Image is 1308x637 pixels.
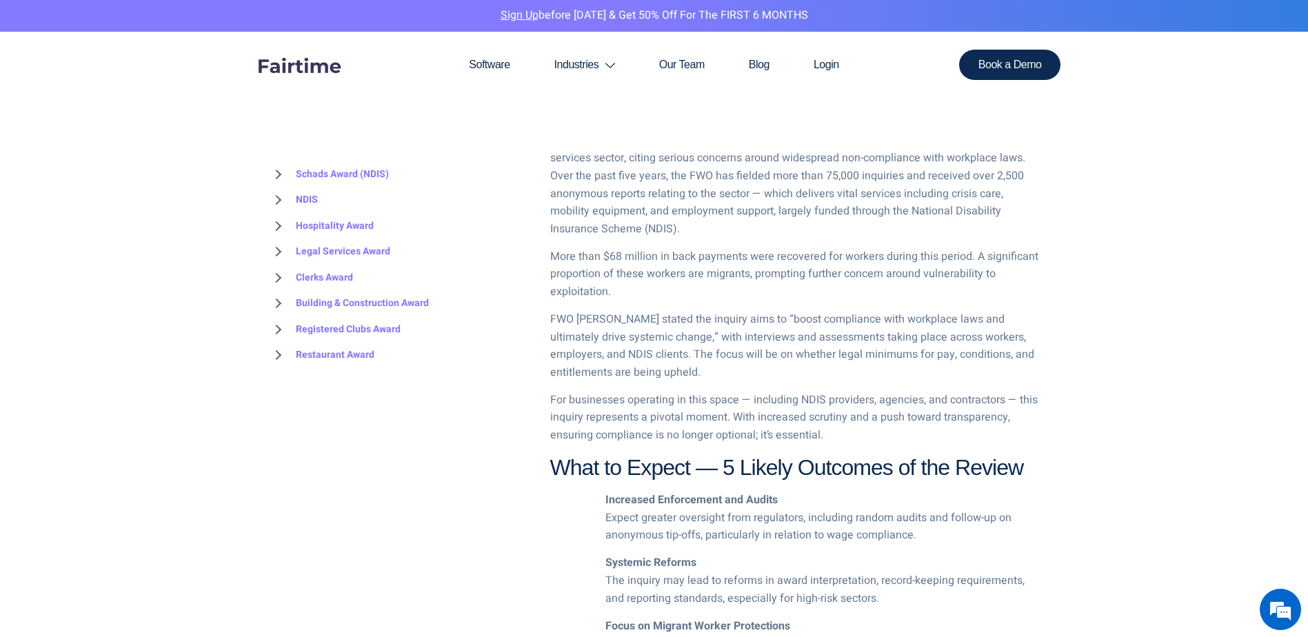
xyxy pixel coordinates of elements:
li: Expect greater oversight from regulators, including random audits and follow-up on anonymous tip-... [605,492,1040,545]
p: The Fair Work Ombudsman (FWO) has launched an 18-month inquiry into the disability support servic... [550,132,1040,239]
a: Book a Demo [959,50,1061,80]
strong: Increased Enforcement and Audits [605,492,778,508]
strong: Systemic Reforms [605,554,696,571]
a: Software [447,32,532,98]
a: NDIS [268,187,318,213]
a: Hospitality Award [268,213,374,239]
span: Book a Demo [978,59,1042,70]
strong: Focus on Migrant Worker Protections [605,618,790,634]
a: Clerks Award [268,265,353,291]
div: Minimize live chat window [226,7,259,40]
div: BROWSE TOPICS [268,132,530,368]
div: Chat with us now [72,77,232,95]
h3: What to Expect — 5 Likely Outcomes of the Review [550,454,1040,481]
span: We're online! [80,174,190,313]
a: Login [792,32,861,98]
a: Building & Construction Award [268,290,429,316]
a: Schads Award (NDIS) [268,161,389,188]
a: Blog [727,32,792,98]
p: For businesses operating in this space — including NDIS providers, agencies, and contractors — th... [550,392,1040,445]
p: before [DATE] & Get 50% Off for the FIRST 6 MONTHS [10,7,1298,25]
a: Legal Services Award [268,239,390,265]
textarea: Type your message and hit 'Enter' [7,376,263,425]
a: Industries [532,32,637,98]
nav: BROWSE TOPICS [268,161,530,368]
a: Sign Up [501,7,539,23]
a: Registered Clubs Award [268,316,401,343]
p: FWO [PERSON_NAME] stated the inquiry aims to “boost compliance with workplace laws and ultimately... [550,311,1040,381]
li: The inquiry may lead to reforms in award interpretation, record-keeping requirements, and reporti... [605,554,1040,607]
a: Our Team [637,32,727,98]
a: Restaurant Award [268,342,374,368]
p: More than $68 million in back payments were recovered for workers during this period. A significa... [550,248,1040,301]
